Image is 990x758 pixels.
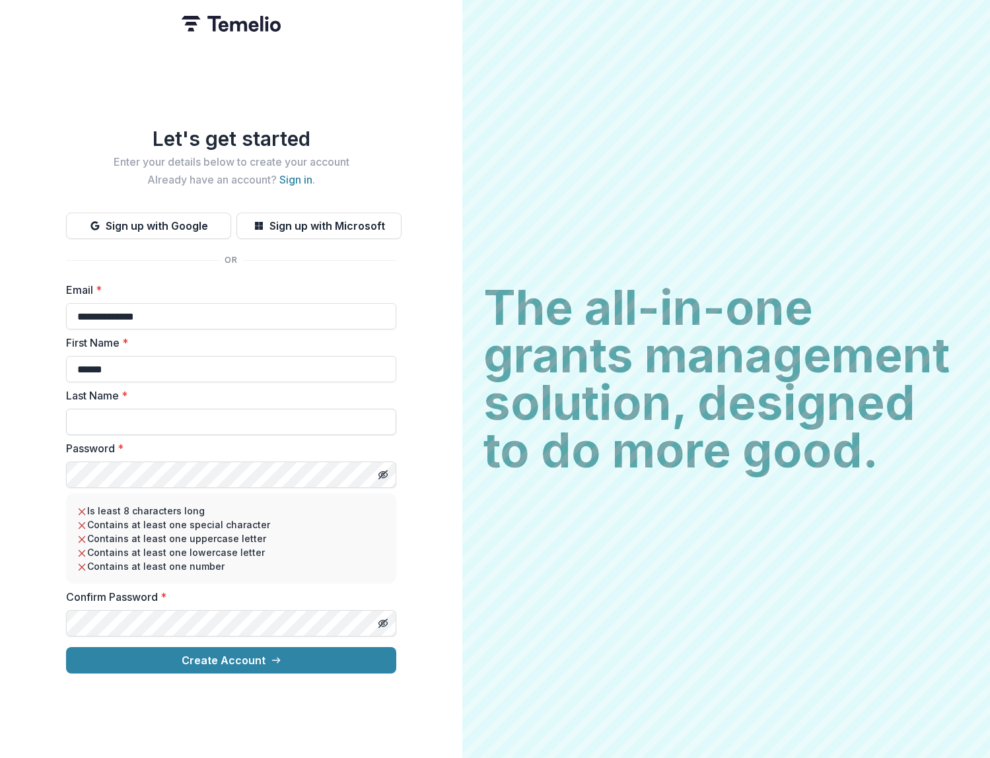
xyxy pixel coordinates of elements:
[236,213,402,239] button: Sign up with Microsoft
[77,545,386,559] li: Contains at least one lowercase letter
[182,16,281,32] img: Temelio
[66,335,388,351] label: First Name
[66,440,388,456] label: Password
[66,213,231,239] button: Sign up with Google
[66,174,396,186] h2: Already have an account? .
[66,589,388,605] label: Confirm Password
[66,282,388,298] label: Email
[66,156,396,168] h2: Enter your details below to create your account
[77,532,386,545] li: Contains at least one uppercase letter
[66,647,396,673] button: Create Account
[77,559,386,573] li: Contains at least one number
[372,613,394,634] button: Toggle password visibility
[372,464,394,485] button: Toggle password visibility
[66,388,388,403] label: Last Name
[77,504,386,518] li: Is least 8 characters long
[66,127,396,151] h1: Let's get started
[279,173,312,186] a: Sign in
[77,518,386,532] li: Contains at least one special character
